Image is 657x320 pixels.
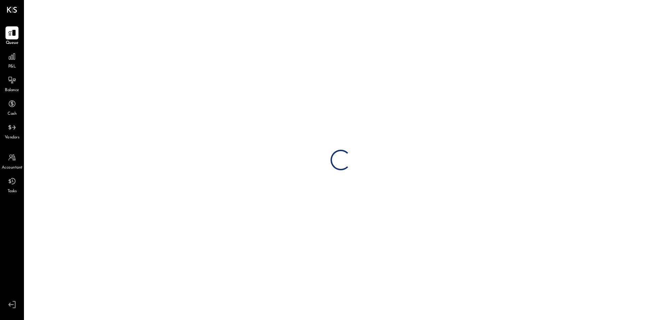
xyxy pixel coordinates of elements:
span: Accountant [2,165,23,171]
span: Tasks [8,188,17,195]
a: Accountant [0,151,24,171]
a: P&L [0,50,24,70]
span: Queue [6,40,18,46]
a: Vendors [0,121,24,141]
a: Balance [0,74,24,94]
span: Vendors [5,135,20,141]
a: Cash [0,97,24,117]
a: Tasks [0,175,24,195]
span: Cash [8,111,16,117]
span: P&L [8,64,16,70]
a: Queue [0,26,24,46]
span: Balance [5,87,19,94]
